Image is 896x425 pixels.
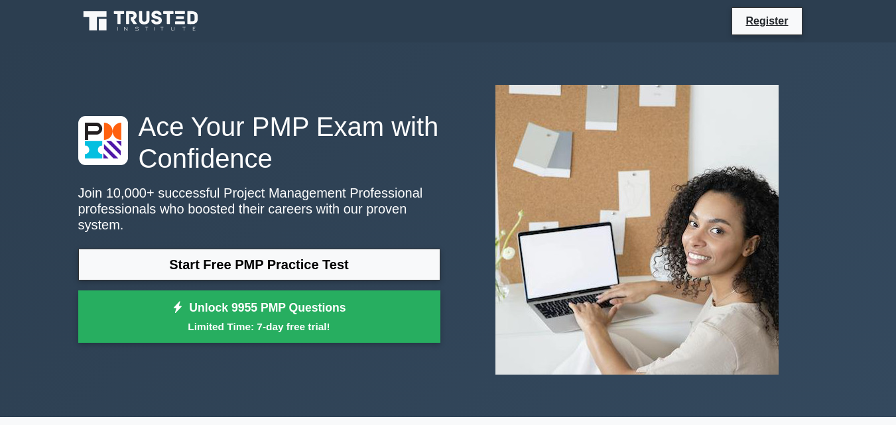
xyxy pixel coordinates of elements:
[78,290,440,343] a: Unlock 9955 PMP QuestionsLimited Time: 7-day free trial!
[95,319,424,334] small: Limited Time: 7-day free trial!
[78,185,440,233] p: Join 10,000+ successful Project Management Professional professionals who boosted their careers w...
[78,249,440,280] a: Start Free PMP Practice Test
[737,13,796,29] a: Register
[78,111,440,174] h1: Ace Your PMP Exam with Confidence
